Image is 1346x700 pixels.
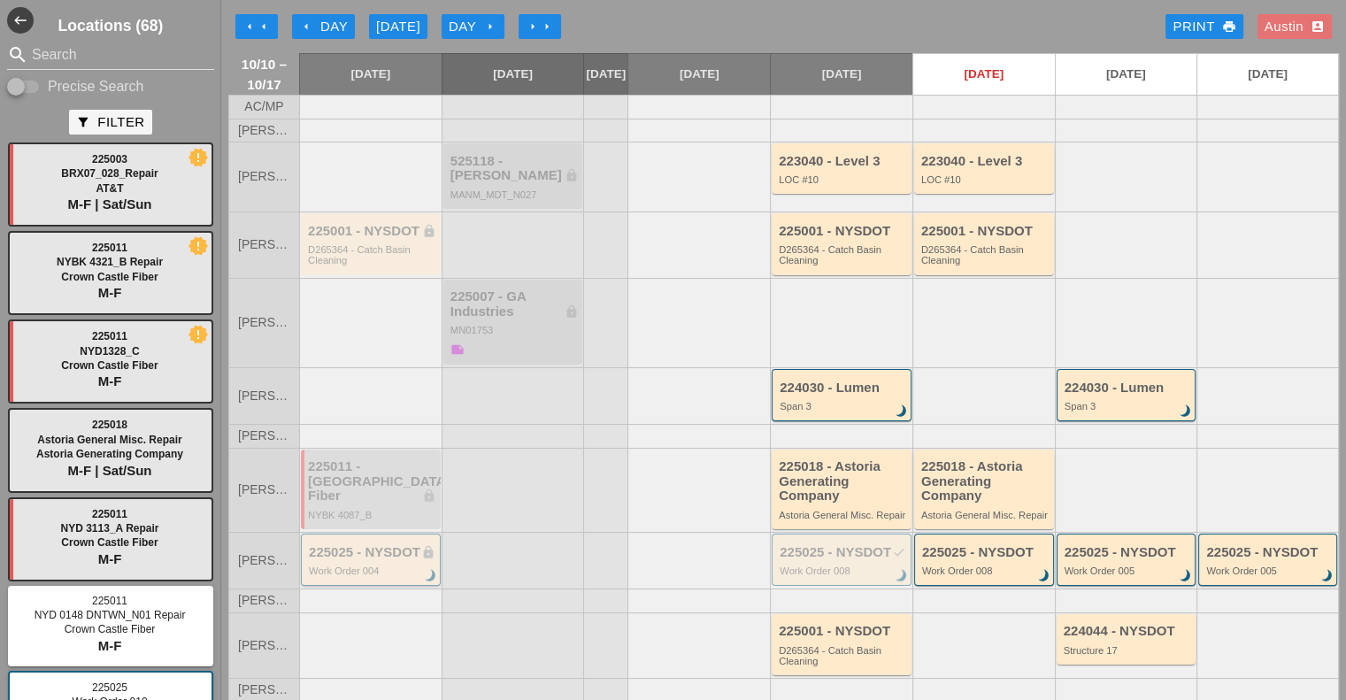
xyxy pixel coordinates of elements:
[1311,19,1325,34] i: account_box
[442,14,504,39] button: Day
[921,244,1050,266] div: D265364 - Catch Basin Cleaning
[299,17,348,37] div: Day
[450,154,579,183] div: 525118 - [PERSON_NAME]
[238,554,290,567] span: [PERSON_NAME]
[238,429,290,442] span: [PERSON_NAME]
[98,551,122,566] span: M-F
[190,238,206,254] i: new_releases
[308,244,436,266] div: D265364 - Catch Basin Cleaning
[779,510,907,520] div: Astoria General Misc. Repair
[1265,17,1325,37] div: Austin
[628,54,770,95] a: [DATE]
[292,14,355,39] button: Day
[771,54,912,95] a: [DATE]
[1065,401,1191,412] div: Span 3
[37,434,181,446] span: Astoria General Misc. Repair
[922,545,1049,560] div: 225025 - NYSDOT
[780,401,906,412] div: Span 3
[238,170,290,183] span: [PERSON_NAME]
[1197,54,1338,95] a: [DATE]
[92,419,127,431] span: 225018
[238,683,290,696] span: [PERSON_NAME]
[1176,402,1196,421] i: brightness_3
[376,17,420,37] div: [DATE]
[257,19,271,34] i: arrow_left
[7,76,214,97] div: Enable Precise search to match search terms exactly.
[238,316,290,329] span: [PERSON_NAME]
[61,359,158,372] span: Crown Castle Fiber
[299,19,313,34] i: arrow_left
[1064,645,1192,656] div: Structure 17
[61,536,158,549] span: Crown Castle Fiber
[922,565,1049,576] div: Work Order 008
[238,124,290,137] span: [PERSON_NAME]
[238,639,290,652] span: [PERSON_NAME]
[244,100,283,113] span: AC/MP
[61,271,158,283] span: Crown Castle Fiber
[92,330,127,342] span: 225011
[921,224,1050,239] div: 225001 - NYSDOT
[309,545,435,560] div: 225025 - NYSDOT
[309,565,435,576] div: Work Order 004
[308,510,436,520] div: NYBK 4087_B
[1206,565,1332,576] div: Work Order 005
[779,224,907,239] div: 225001 - NYSDOT
[57,256,163,268] span: NYBK 4321_B Repair
[442,54,584,95] a: [DATE]
[450,189,579,200] div: MANM_MDT_N027
[369,14,427,39] button: [DATE]
[450,289,579,319] div: 225007 - GA Industries
[921,154,1050,169] div: 223040 - Level 3
[190,327,206,342] i: new_releases
[300,54,442,95] a: [DATE]
[69,110,151,135] button: Filter
[1065,565,1191,576] div: Work Order 005
[1318,566,1337,586] i: brightness_3
[32,41,189,69] input: Search
[921,510,1050,520] div: Astoria General Misc. Repair
[1176,566,1196,586] i: brightness_3
[564,168,578,182] i: lock
[540,19,554,34] i: arrow_right
[92,508,127,520] span: 225011
[779,645,907,667] div: D265364 - Catch Basin Cleaning
[450,325,579,335] div: MN01753
[779,174,907,185] div: LOC #10
[913,54,1055,95] a: [DATE]
[921,174,1050,185] div: LOC #10
[238,594,290,607] span: [PERSON_NAME]
[564,304,578,319] i: lock
[235,14,278,39] button: Move Back 1 Week
[1034,566,1054,586] i: brightness_3
[190,150,206,165] i: new_releases
[36,448,183,460] span: Astoria Generating Company
[449,17,497,37] div: Day
[98,285,122,300] span: M-F
[780,545,906,560] div: 225025 - NYSDOT
[308,459,436,504] div: 225011 - [GEOGRAPHIC_DATA] Fiber
[308,224,436,239] div: 225001 - NYSDOT
[67,463,151,478] span: M-F | Sat/Sun
[779,459,907,504] div: 225018 - Astoria Generating Company
[892,402,911,421] i: brightness_3
[238,389,290,403] span: [PERSON_NAME]
[779,244,907,266] div: D265364 - Catch Basin Cleaning
[92,681,127,694] span: 225025
[92,242,127,254] span: 225011
[779,624,907,639] div: 225001 - NYSDOT
[892,566,911,586] i: brightness_3
[238,483,290,496] span: [PERSON_NAME]
[1206,545,1332,560] div: 225025 - NYSDOT
[1222,19,1236,34] i: print
[780,381,906,396] div: 224030 - Lumen
[7,7,34,34] i: west
[92,595,127,607] span: 225011
[450,342,465,357] i: note
[422,488,436,503] i: lock
[61,522,159,535] span: NYD 3113_A Repair
[92,153,127,165] span: 225003
[35,609,186,621] span: NYD 0148 DNTWN_N01 Repair
[98,373,122,388] span: M-F
[1173,17,1235,37] div: Print
[421,545,435,559] i: lock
